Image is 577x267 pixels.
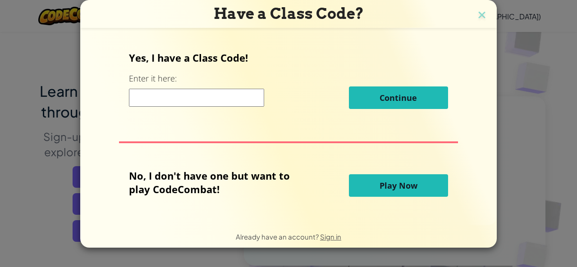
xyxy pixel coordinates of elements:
[320,232,341,241] a: Sign in
[129,73,177,84] label: Enter it here:
[214,5,364,23] span: Have a Class Code?
[129,51,448,64] p: Yes, I have a Class Code!
[476,9,488,23] img: close icon
[349,174,448,197] button: Play Now
[380,180,417,191] span: Play Now
[236,232,320,241] span: Already have an account?
[349,86,448,109] button: Continue
[380,92,417,103] span: Continue
[129,169,303,196] p: No, I don't have one but want to play CodeCombat!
